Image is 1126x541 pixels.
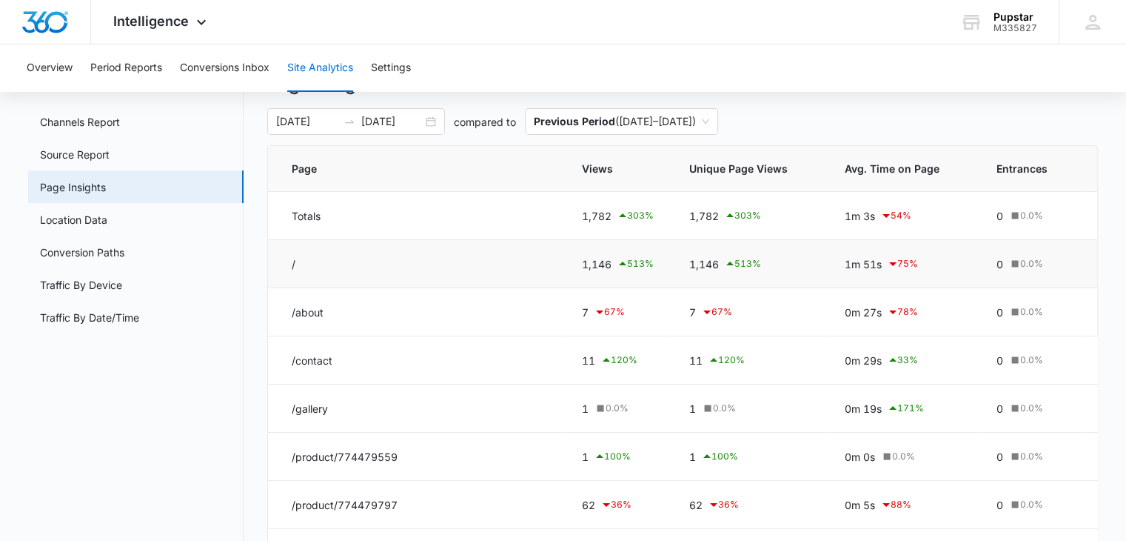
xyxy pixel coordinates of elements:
[344,116,355,127] span: swap-right
[1008,257,1043,270] div: 0.0 %
[534,115,615,127] p: Previous Period
[708,496,739,514] div: 36 %
[701,448,738,465] div: 100 %
[845,255,961,273] div: 1m 51s
[268,433,564,481] td: /product/774479559
[268,481,564,529] td: /product/774479797
[292,161,525,176] span: Page
[27,44,73,92] button: Overview
[582,161,632,176] span: Views
[701,303,732,321] div: 67 %
[1008,209,1043,222] div: 0.0 %
[594,448,631,465] div: 100 %
[371,44,411,92] button: Settings
[287,44,353,92] button: Site Analytics
[1008,498,1043,511] div: 0.0 %
[113,13,189,29] span: Intelligence
[689,351,809,369] div: 11
[689,303,809,321] div: 7
[40,245,124,260] a: Conversion Paths
[993,23,1037,33] div: account id
[724,207,761,225] div: 303 %
[996,353,1069,368] div: 0
[887,351,918,369] div: 33 %
[582,351,654,369] div: 11
[180,44,269,92] button: Conversions Inbox
[1008,305,1043,319] div: 0.0 %
[689,161,788,176] span: Unique Page Views
[845,207,961,225] div: 1m 3s
[90,44,162,92] button: Period Reports
[689,496,809,514] div: 62
[1008,402,1043,415] div: 0.0 %
[40,179,106,195] a: Page Insights
[996,305,1069,320] div: 0
[724,255,761,273] div: 513 %
[887,303,918,321] div: 78 %
[996,497,1069,513] div: 0
[600,351,637,369] div: 120 %
[1008,450,1043,463] div: 0.0 %
[268,288,564,336] td: /about
[40,114,120,130] a: Channels Report
[600,496,631,514] div: 36 %
[594,402,629,415] div: 0.0 %
[268,240,564,288] td: /
[617,255,654,273] div: 513 %
[880,207,911,225] div: 54 %
[582,255,654,273] div: 1,146
[996,256,1069,272] div: 0
[40,310,139,325] a: Traffic By Date/Time
[534,109,709,134] span: ( [DATE] – [DATE] )
[880,450,915,463] div: 0.0 %
[40,277,122,293] a: Traffic By Device
[996,449,1069,465] div: 0
[845,351,961,369] div: 0m 29s
[689,401,809,416] div: 1
[454,114,516,130] p: compared to
[582,303,654,321] div: 7
[268,336,564,385] td: /contact
[689,448,809,465] div: 1
[582,207,654,225] div: 1,782
[887,399,924,417] div: 171 %
[582,496,654,514] div: 62
[993,11,1037,23] div: account name
[40,212,107,228] a: Location Data
[40,147,110,162] a: Source Report
[845,399,961,417] div: 0m 19s
[996,161,1048,176] span: Entrances
[344,116,355,127] span: to
[845,449,961,465] div: 0m 0s
[996,208,1069,224] div: 0
[689,207,809,225] div: 1,782
[617,207,654,225] div: 303 %
[582,448,654,465] div: 1
[1008,354,1043,367] div: 0.0 %
[880,496,911,514] div: 88 %
[268,192,564,240] td: Totals
[845,303,961,321] div: 0m 27s
[594,303,625,321] div: 67 %
[276,113,338,130] input: Start date
[582,401,654,416] div: 1
[361,113,423,130] input: End date
[845,496,961,514] div: 0m 5s
[996,401,1069,416] div: 0
[268,385,564,433] td: /gallery
[887,255,918,273] div: 75 %
[701,402,736,415] div: 0.0 %
[845,161,939,176] span: Avg. Time on Page
[689,255,809,273] div: 1,146
[708,351,745,369] div: 120 %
